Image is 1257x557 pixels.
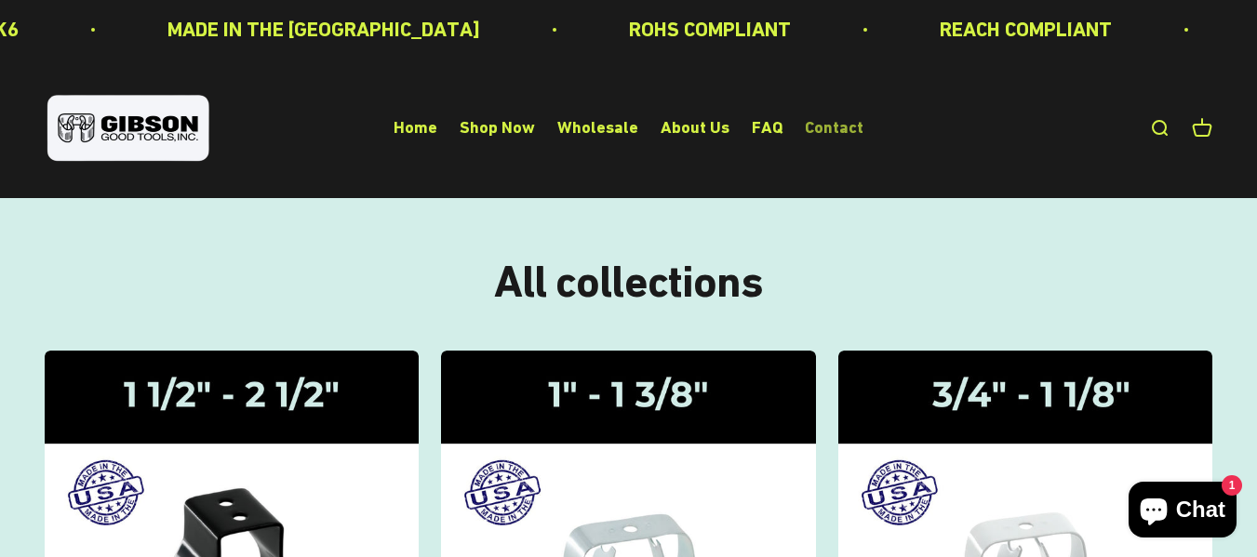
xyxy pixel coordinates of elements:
[166,13,478,46] p: MADE IN THE [GEOGRAPHIC_DATA]
[1123,482,1242,542] inbox-online-store-chat: Shopify online store chat
[627,13,789,46] p: ROHS COMPLIANT
[805,118,863,138] a: Contact
[938,13,1110,46] p: REACH COMPLIANT
[752,118,782,138] a: FAQ
[661,118,729,138] a: About Us
[557,118,638,138] a: Wholesale
[460,118,535,138] a: Shop Now
[45,258,1212,307] h1: All collections
[394,118,437,138] a: Home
